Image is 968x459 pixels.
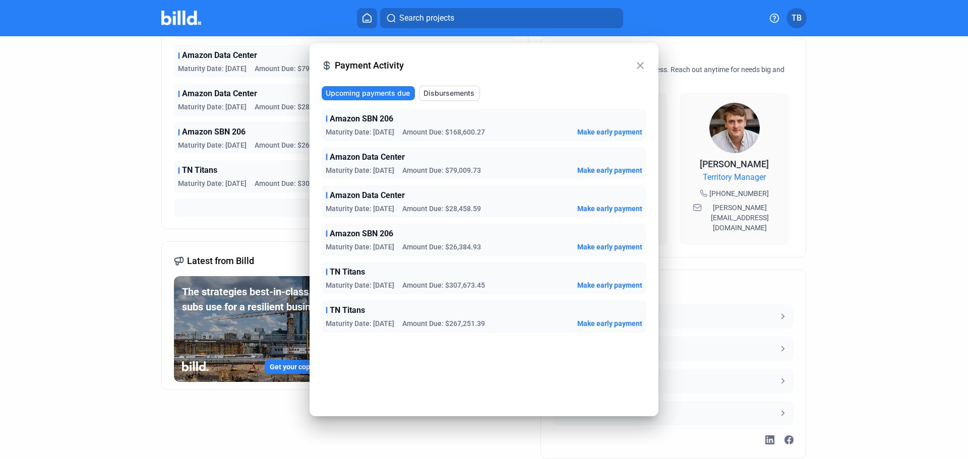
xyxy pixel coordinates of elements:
[704,203,776,233] span: [PERSON_NAME][EMAIL_ADDRESS][DOMAIN_NAME]
[255,102,333,112] span: Amount Due: $28,458.59
[402,165,481,175] span: Amount Due: $79,009.73
[330,151,405,163] span: Amazon Data Center
[187,254,254,268] span: Latest from Billd
[255,63,333,74] span: Amount Due: $79,009.73
[178,102,247,112] span: Maturity Date: [DATE]
[182,49,257,61] span: Amazon Data Center
[182,126,246,138] span: Amazon SBN 206
[402,318,485,329] span: Amount Due: $267,251.39
[399,12,454,24] span: Search projects
[255,178,337,188] span: Amount Due: $307,673.45
[419,86,480,101] button: Disbursements
[326,127,394,137] span: Maturity Date: [DATE]
[700,159,769,169] span: [PERSON_NAME]
[326,165,394,175] span: Maturity Date: [DATE]
[322,86,415,100] button: Upcoming payments due
[335,58,634,73] span: Payment Activity
[178,63,247,74] span: Maturity Date: [DATE]
[326,242,394,252] span: Maturity Date: [DATE]
[330,304,365,316] span: TN Titans
[330,228,393,240] span: Amazon SBN 206
[330,266,365,278] span: TN Titans
[182,284,331,314] div: The strategies best-in-class subs use for a resilient business
[182,88,257,100] span: Amazon Data Center
[402,127,485,137] span: Amount Due: $168,600.27
[402,280,485,290] span: Amount Due: $307,673.45
[577,280,642,290] button: Make early payment
[634,59,646,72] mat-icon: close
[326,88,410,98] span: Upcoming payments due
[402,242,481,252] span: Amount Due: $26,384.93
[178,178,247,188] span: Maturity Date: [DATE]
[326,204,394,214] span: Maturity Date: [DATE]
[178,140,247,150] span: Maturity Date: [DATE]
[577,127,642,137] button: Make early payment
[326,280,394,290] span: Maturity Date: [DATE]
[709,103,760,153] img: Territory Manager
[326,318,394,329] span: Maturity Date: [DATE]
[577,242,642,252] button: Make early payment
[577,318,642,329] button: Make early payment
[703,171,766,183] span: Territory Manager
[330,113,393,125] span: Amazon SBN 206
[792,12,802,24] span: TB
[182,164,217,176] span: TN Titans
[161,11,201,25] img: Billd Company Logo
[255,140,333,150] span: Amount Due: $26,384.93
[402,204,481,214] span: Amount Due: $28,458.59
[330,189,405,202] span: Amazon Data Center
[577,204,642,214] button: Make early payment
[265,360,331,374] button: Get your copy
[553,65,784,84] span: We're here for you and your business. Reach out anytime for needs big and small!
[423,88,474,98] span: Disbursements
[709,188,769,199] span: [PHONE_NUMBER]
[577,165,642,175] button: Make early payment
